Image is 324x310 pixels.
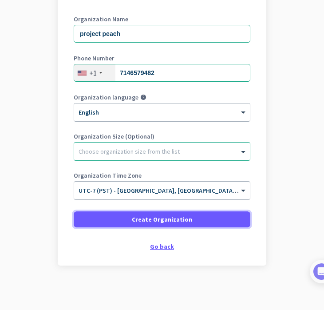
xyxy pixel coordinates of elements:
[74,16,250,22] label: Organization Name
[74,172,250,179] label: Organization Time Zone
[132,215,192,224] span: Create Organization
[74,243,250,250] div: Go back
[74,211,250,227] button: Create Organization
[74,55,250,61] label: Phone Number
[89,68,97,77] div: +1
[74,25,250,43] input: What is the name of your organization?
[74,64,250,82] input: 201-555-0123
[140,94,146,100] i: help
[74,133,250,139] label: Organization Size (Optional)
[74,94,138,100] label: Organization language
